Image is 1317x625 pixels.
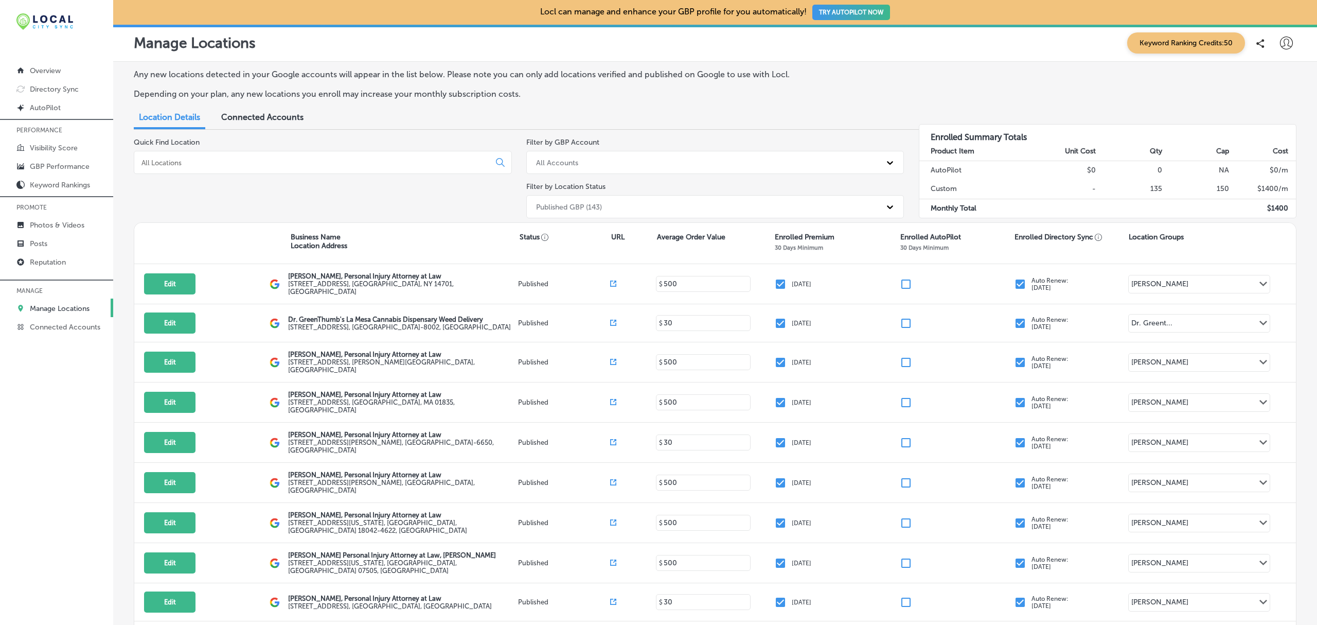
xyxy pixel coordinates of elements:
[270,357,280,368] img: logo
[611,233,625,241] p: URL
[1030,142,1096,161] th: Unit Cost
[1131,280,1188,291] div: [PERSON_NAME]
[659,320,663,327] p: $
[812,5,890,20] button: TRY AUTOPILOT NOW
[144,312,195,334] button: Edit
[270,518,280,528] img: logo
[288,471,515,479] p: [PERSON_NAME], Personal Injury Attorney at Law
[526,138,599,147] label: Filter by GBP Account
[1131,518,1188,530] div: [PERSON_NAME]
[1031,476,1069,490] p: Auto Renew: [DATE]
[518,439,610,446] p: Published
[288,439,515,454] label: [STREET_ADDRESS][PERSON_NAME] , [GEOGRAPHIC_DATA]-6650, [GEOGRAPHIC_DATA]
[792,281,811,288] p: [DATE]
[1031,277,1069,291] p: Auto Renew: [DATE]
[1163,161,1229,180] td: NA
[659,439,663,446] p: $
[792,599,811,606] p: [DATE]
[16,13,73,30] img: 12321ecb-abad-46dd-be7f-2600e8d3409flocal-city-sync-logo-rectangle.png
[526,182,606,191] label: Filter by Location Status
[270,597,280,607] img: logo
[134,70,889,79] p: Any new locations detected in your Google accounts will appear in the list below. Please note you...
[518,319,610,327] p: Published
[792,439,811,446] p: [DATE]
[1129,233,1184,241] p: Location Groups
[139,112,200,122] span: Location Details
[775,244,823,251] p: 30 Days Minimum
[1163,180,1229,199] td: 150
[30,221,84,230] p: Photos & Videos
[518,358,610,366] p: Published
[518,398,610,406] p: Published
[1131,319,1172,331] div: Dr. Greent...
[144,592,195,613] button: Edit
[288,559,515,575] label: [STREET_ADDRESS][US_STATE] , [GEOGRAPHIC_DATA], [GEOGRAPHIC_DATA] 07505, [GEOGRAPHIC_DATA]
[288,519,515,534] label: [STREET_ADDRESS][US_STATE] , [GEOGRAPHIC_DATA], [GEOGRAPHIC_DATA] 18042-4622, [GEOGRAPHIC_DATA]
[30,162,90,171] p: GBP Performance
[792,479,811,487] p: [DATE]
[1230,180,1296,199] td: $ 1400 /m
[900,244,949,251] p: 30 Days Minimum
[144,273,195,294] button: Edit
[792,320,811,327] p: [DATE]
[288,358,515,374] label: [STREET_ADDRESS] , [PERSON_NAME][GEOGRAPHIC_DATA], [GEOGRAPHIC_DATA]
[30,66,61,75] p: Overview
[30,103,61,112] p: AutoPilot
[792,519,811,527] p: [DATE]
[30,239,47,248] p: Posts
[1096,180,1163,199] td: 135
[288,602,492,610] label: [STREET_ADDRESS] , [GEOGRAPHIC_DATA], [GEOGRAPHIC_DATA]
[659,399,663,406] p: $
[144,472,195,493] button: Edit
[1163,142,1229,161] th: Cap
[900,233,961,241] p: Enrolled AutoPilot
[288,398,515,414] label: [STREET_ADDRESS] , [GEOGRAPHIC_DATA], MA 01835, [GEOGRAPHIC_DATA]
[1131,358,1188,370] div: [PERSON_NAME]
[536,202,602,211] div: Published GBP (143)
[775,233,834,241] p: Enrolled Premium
[536,158,578,167] div: All Accounts
[518,598,610,606] p: Published
[1031,556,1069,570] p: Auto Renew: [DATE]
[1131,478,1188,490] div: [PERSON_NAME]
[30,181,90,189] p: Keyword Rankings
[144,392,195,413] button: Edit
[134,89,889,99] p: Depending on your plan, any new locations you enroll may increase your monthly subscription costs.
[518,519,610,527] p: Published
[1230,161,1296,180] td: $ 0 /m
[30,144,78,152] p: Visibility Score
[1031,516,1069,530] p: Auto Renew: [DATE]
[144,352,195,373] button: Edit
[919,180,1030,199] td: Custom
[1131,438,1188,450] div: [PERSON_NAME]
[288,479,515,494] label: [STREET_ADDRESS][PERSON_NAME] , [GEOGRAPHIC_DATA], [GEOGRAPHIC_DATA]
[792,399,811,406] p: [DATE]
[288,551,515,559] p: [PERSON_NAME] Personal Injury Attorney at Law, [PERSON_NAME]
[144,552,195,574] button: Edit
[657,233,725,241] p: Average Order Value
[1030,180,1096,199] td: -
[30,304,90,313] p: Manage Locations
[1031,595,1069,610] p: Auto Renew: [DATE]
[30,258,66,267] p: Reputation
[288,391,515,398] p: [PERSON_NAME], Personal Injury Attorney at Law
[1030,161,1096,180] td: $0
[288,316,511,323] p: Dr. GreenThumb's La Mesa Cannabis Dispensary Weed Delivery
[1230,199,1296,218] td: $ 1400
[288,351,515,358] p: [PERSON_NAME], Personal Injury Attorney at Law
[134,34,256,51] p: Manage Locations
[288,323,511,331] label: [STREET_ADDRESS] , [GEOGRAPHIC_DATA]-8002, [GEOGRAPHIC_DATA]
[931,147,974,155] strong: Product Item
[1031,436,1069,450] p: Auto Renew: [DATE]
[792,560,811,567] p: [DATE]
[291,233,347,250] p: Business Name Location Address
[659,281,663,288] p: $
[270,438,280,448] img: logo
[288,280,515,296] label: [STREET_ADDRESS] , [GEOGRAPHIC_DATA], NY 14701, [GEOGRAPHIC_DATA]
[134,138,200,147] label: Quick Find Location
[1096,142,1163,161] th: Qty
[1015,233,1102,241] p: Enrolled Directory Sync
[518,479,610,487] p: Published
[1031,316,1069,331] p: Auto Renew: [DATE]
[144,432,195,453] button: Edit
